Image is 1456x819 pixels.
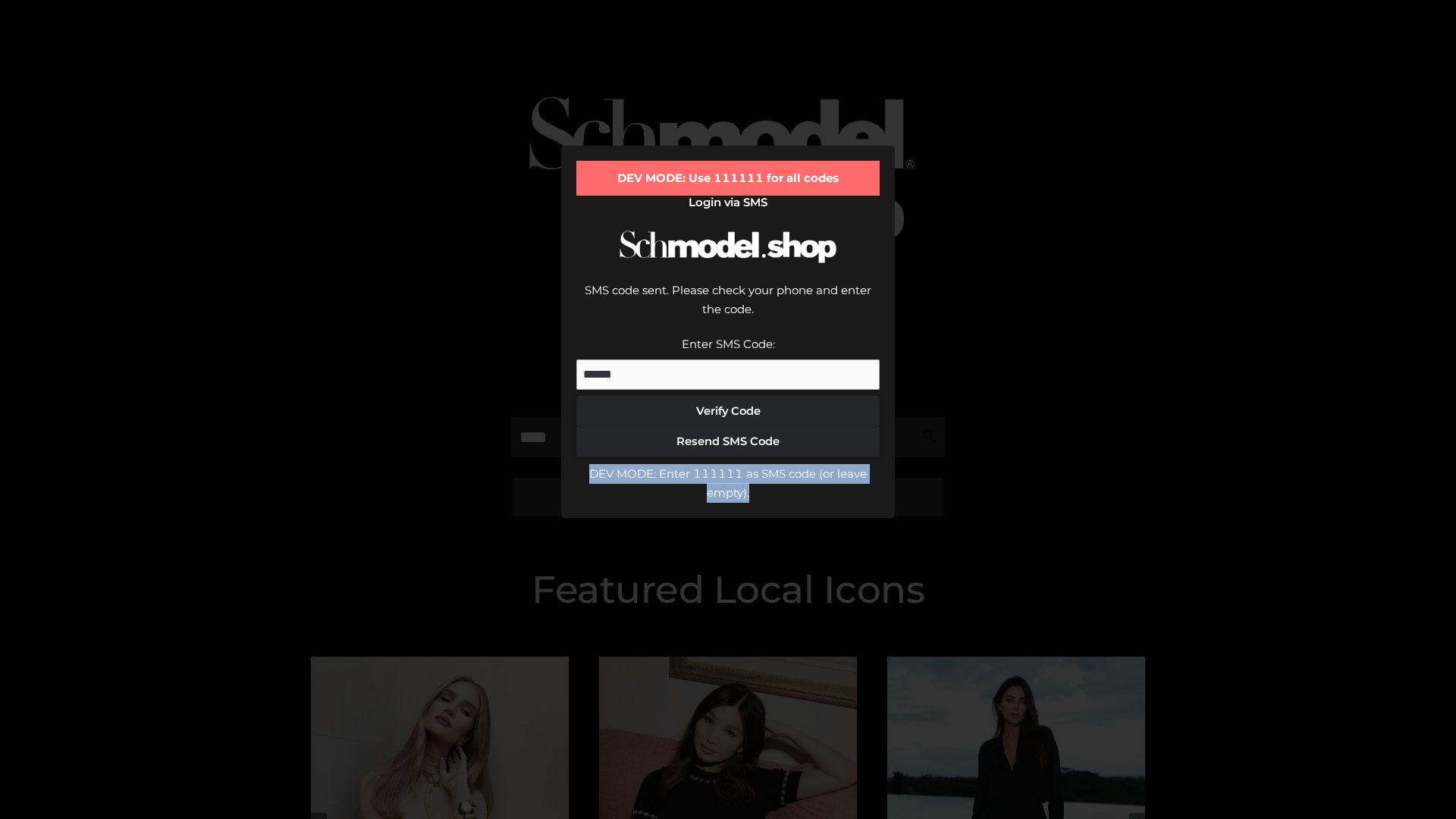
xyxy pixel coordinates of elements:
button: Resend SMS Code [576,426,880,457]
h2: Login via SMS [576,196,880,209]
div: SMS code sent. Please check your phone and enter the code. [576,281,880,334]
button: Verify Code [576,396,880,426]
img: Schmodel Logo [614,217,842,277]
label: Enter SMS Code: [682,337,775,351]
div: DEV MODE: Enter 111111 as SMS code (or leave empty). [576,464,880,503]
div: DEV MODE: Use 111111 for all codes [576,161,880,196]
